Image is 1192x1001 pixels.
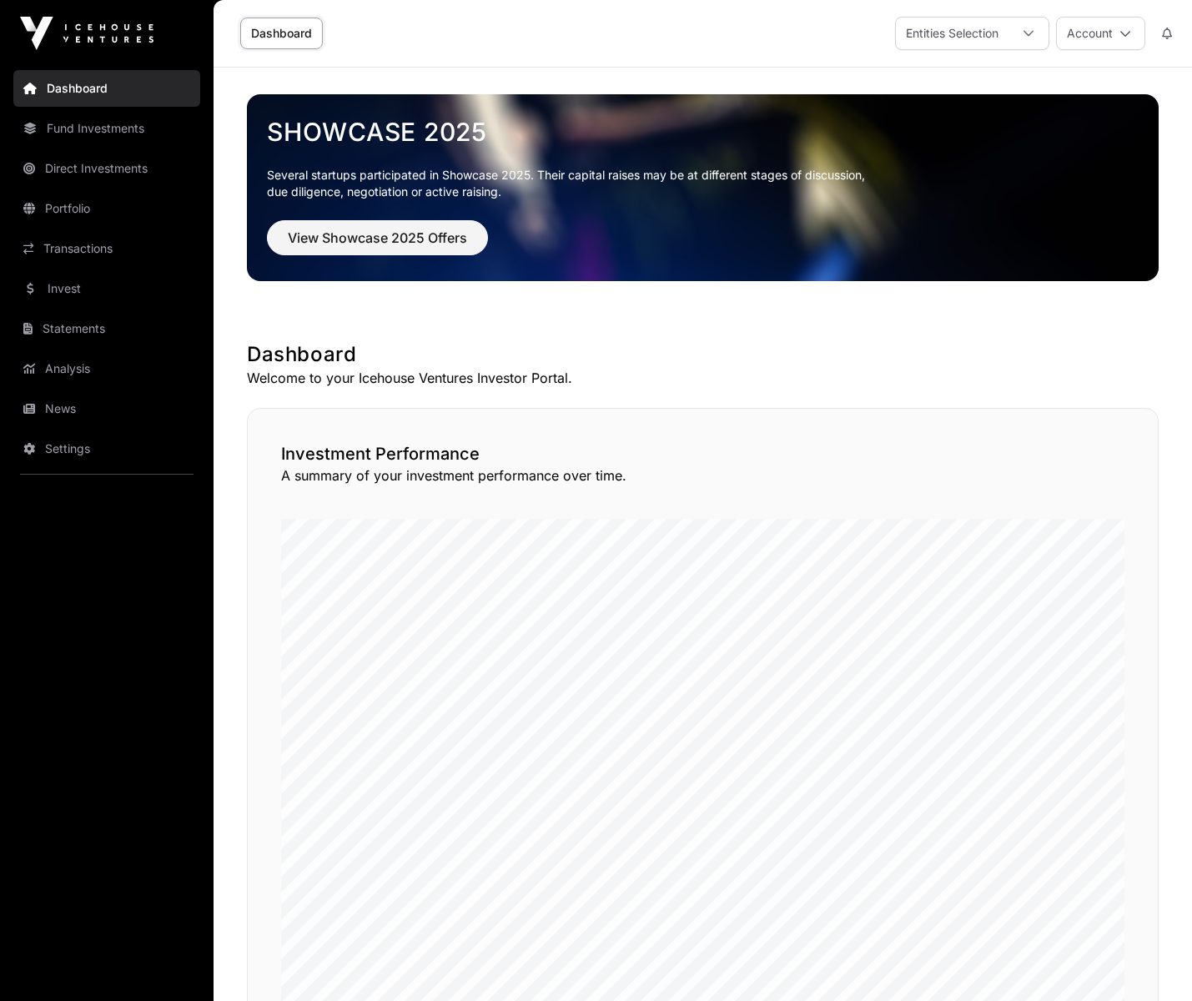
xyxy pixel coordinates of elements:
[13,430,200,467] a: Settings
[13,390,200,427] a: News
[13,270,200,307] a: Invest
[1056,17,1145,50] button: Account
[247,94,1159,281] img: Showcase 2025
[267,237,488,254] a: View Showcase 2025 Offers
[13,150,200,187] a: Direct Investments
[1109,921,1192,1001] iframe: Chat Widget
[247,341,1159,368] h1: Dashboard
[13,70,200,107] a: Dashboard
[247,368,1159,388] p: Welcome to your Icehouse Ventures Investor Portal.
[13,110,200,147] a: Fund Investments
[13,230,200,267] a: Transactions
[896,18,1008,49] div: Entities Selection
[240,18,323,49] a: Dashboard
[267,167,1139,200] p: Several startups participated in Showcase 2025. Their capital raises may be at different stages o...
[281,442,1124,465] h2: Investment Performance
[281,465,1124,485] p: A summary of your investment performance over time.
[13,190,200,227] a: Portfolio
[288,228,467,248] span: View Showcase 2025 Offers
[13,310,200,347] a: Statements
[13,350,200,387] a: Analysis
[267,220,488,255] button: View Showcase 2025 Offers
[267,117,1139,147] a: Showcase 2025
[20,17,153,50] img: Icehouse Ventures Logo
